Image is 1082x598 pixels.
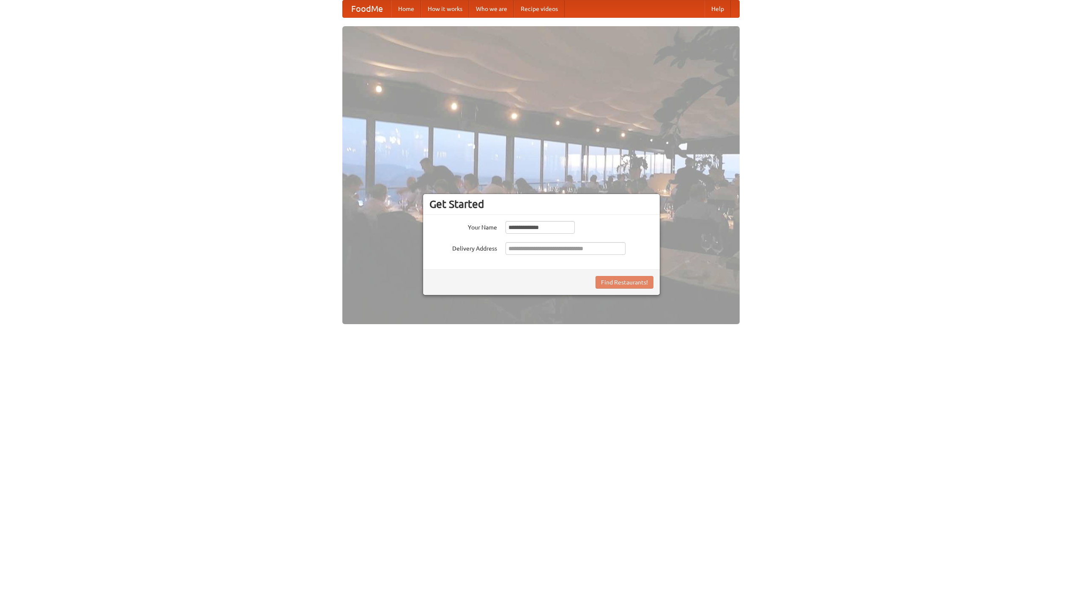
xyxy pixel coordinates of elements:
a: Help [705,0,731,17]
label: Your Name [429,221,497,232]
a: Home [391,0,421,17]
h3: Get Started [429,198,653,210]
a: Recipe videos [514,0,565,17]
label: Delivery Address [429,242,497,253]
a: How it works [421,0,469,17]
a: Who we are [469,0,514,17]
button: Find Restaurants! [596,276,653,289]
a: FoodMe [343,0,391,17]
